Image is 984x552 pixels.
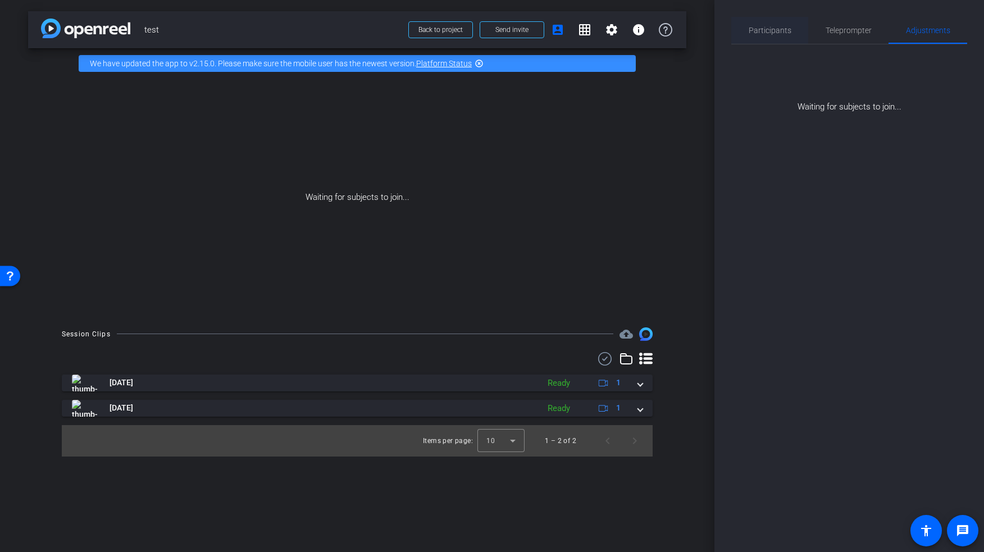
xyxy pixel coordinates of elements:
[542,377,576,390] div: Ready
[110,377,133,389] span: [DATE]
[79,55,636,72] div: We have updated the app to v2.15.0. Please make sure the mobile user has the newest version.
[423,435,473,446] div: Items per page:
[956,524,969,537] mat-icon: message
[408,21,473,38] button: Back to project
[41,19,130,38] img: app-logo
[551,23,564,37] mat-icon: account_box
[62,400,653,417] mat-expansion-panel-header: thumb-nail[DATE]Ready1
[62,329,111,340] div: Session Clips
[542,402,576,415] div: Ready
[605,23,618,37] mat-icon: settings
[495,25,529,34] span: Send invite
[621,427,648,454] button: Next page
[749,26,791,34] span: Participants
[62,375,653,391] mat-expansion-panel-header: thumb-nail[DATE]Ready1
[144,19,402,41] span: test
[594,427,621,454] button: Previous page
[619,327,633,341] span: Destinations for your clips
[906,26,950,34] span: Adjustments
[475,59,484,68] mat-icon: highlight_off
[28,79,686,316] div: Waiting for subjects to join...
[639,327,653,341] img: Session clips
[416,59,472,68] a: Platform Status
[616,402,621,414] span: 1
[632,23,645,37] mat-icon: info
[418,26,463,34] span: Back to project
[72,375,97,391] img: thumb-nail
[619,327,633,341] mat-icon: cloud_upload
[919,524,933,537] mat-icon: accessibility
[826,26,872,34] span: Teleprompter
[110,402,133,414] span: [DATE]
[480,21,544,38] button: Send invite
[72,400,97,417] img: thumb-nail
[731,44,967,113] div: Waiting for subjects to join...
[545,435,576,446] div: 1 – 2 of 2
[578,23,591,37] mat-icon: grid_on
[616,377,621,389] span: 1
